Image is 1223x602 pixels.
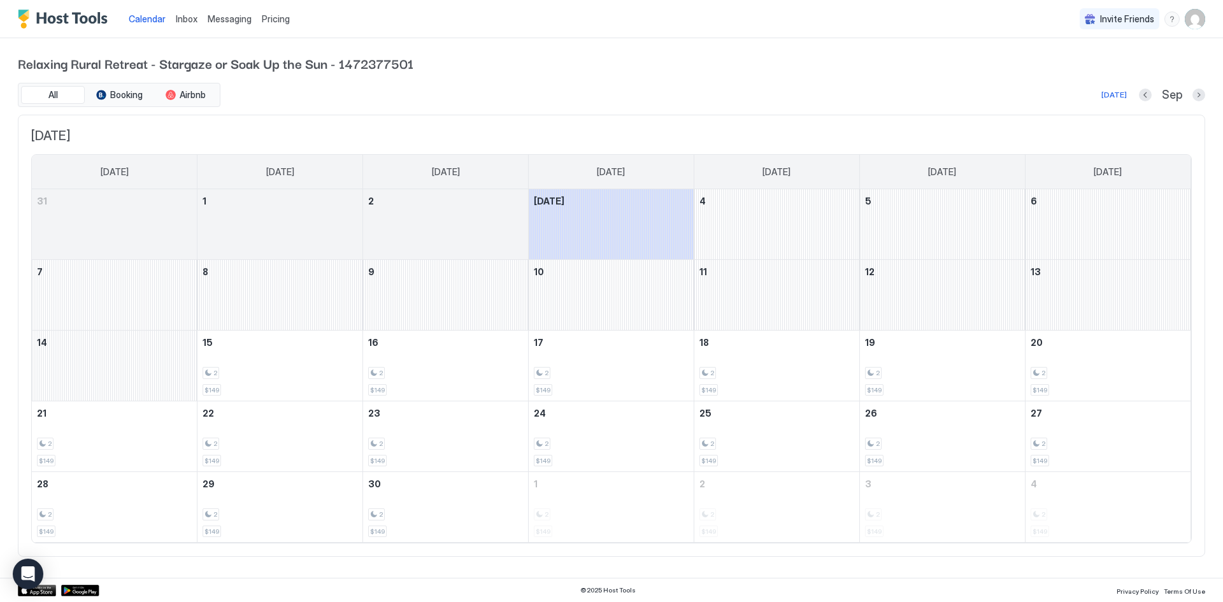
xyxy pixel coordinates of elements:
[363,260,528,283] a: September 9, 2025
[363,331,529,401] td: September 16, 2025
[32,472,197,543] td: September 28, 2025
[865,196,871,206] span: 5
[1026,189,1191,213] a: September 6, 2025
[694,260,859,331] td: September 11, 2025
[1139,89,1152,101] button: Previous month
[197,331,363,401] td: September 15, 2025
[859,401,1025,472] td: September 26, 2025
[32,260,197,283] a: September 7, 2025
[18,54,1205,73] span: Relaxing Rural Retreat - Stargaze or Soak Up the Sun - 1472377501
[254,155,307,189] a: Monday
[860,331,1025,354] a: September 19, 2025
[180,89,206,101] span: Airbnb
[860,189,1025,213] a: September 5, 2025
[208,13,252,24] span: Messaging
[534,478,538,489] span: 1
[534,408,546,419] span: 24
[859,331,1025,401] td: September 19, 2025
[865,337,875,348] span: 19
[1025,189,1191,260] td: September 6, 2025
[370,457,385,465] span: $149
[1026,331,1191,354] a: September 20, 2025
[203,408,214,419] span: 22
[865,266,875,277] span: 12
[694,260,859,283] a: September 11, 2025
[529,401,694,425] a: September 24, 2025
[1081,155,1134,189] a: Saturday
[860,401,1025,425] a: September 26, 2025
[1117,584,1159,597] a: Privacy Policy
[710,440,714,448] span: 2
[87,86,151,104] button: Booking
[1031,478,1037,489] span: 4
[197,331,362,354] a: September 15, 2025
[694,401,859,425] a: September 25, 2025
[876,369,880,377] span: 2
[203,478,215,489] span: 29
[536,386,550,394] span: $149
[176,12,197,25] a: Inbox
[710,369,714,377] span: 2
[860,472,1025,496] a: October 3, 2025
[176,13,197,24] span: Inbox
[101,166,129,178] span: [DATE]
[379,510,383,519] span: 2
[867,386,882,394] span: $149
[915,155,969,189] a: Friday
[1026,260,1191,283] a: September 13, 2025
[32,331,197,401] td: September 14, 2025
[31,128,1192,144] span: [DATE]
[208,12,252,25] a: Messaging
[529,401,694,472] td: September 24, 2025
[32,472,197,496] a: September 28, 2025
[419,155,473,189] a: Tuesday
[32,401,197,425] a: September 21, 2025
[363,189,529,260] td: September 2, 2025
[529,331,694,354] a: September 17, 2025
[129,12,166,25] a: Calendar
[18,585,56,596] a: App Store
[1026,472,1191,496] a: October 4, 2025
[534,196,564,206] span: [DATE]
[876,440,880,448] span: 2
[1031,408,1042,419] span: 27
[694,331,859,401] td: September 18, 2025
[363,331,528,354] a: September 16, 2025
[1117,587,1159,595] span: Privacy Policy
[39,527,54,536] span: $149
[363,189,528,213] a: September 2, 2025
[701,457,716,465] span: $149
[699,337,709,348] span: 18
[197,472,362,496] a: September 29, 2025
[266,166,294,178] span: [DATE]
[860,260,1025,283] a: September 12, 2025
[529,331,694,401] td: September 17, 2025
[545,440,548,448] span: 2
[368,478,381,489] span: 30
[203,266,208,277] span: 8
[61,585,99,596] a: Google Play Store
[203,196,206,206] span: 1
[32,189,197,213] a: August 31, 2025
[859,189,1025,260] td: September 5, 2025
[32,189,197,260] td: August 31, 2025
[370,386,385,394] span: $149
[699,196,706,206] span: 4
[1185,9,1205,29] div: User profile
[694,331,859,354] a: September 18, 2025
[699,266,707,277] span: 11
[859,472,1025,543] td: October 3, 2025
[580,586,636,594] span: © 2025 Host Tools
[750,155,803,189] a: Thursday
[1031,337,1043,348] span: 20
[110,89,143,101] span: Booking
[1033,457,1047,465] span: $149
[204,386,219,394] span: $149
[529,189,694,260] td: September 3, 2025
[1164,11,1180,27] div: menu
[363,401,529,472] td: September 23, 2025
[1094,166,1122,178] span: [DATE]
[1031,196,1037,206] span: 6
[370,527,385,536] span: $149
